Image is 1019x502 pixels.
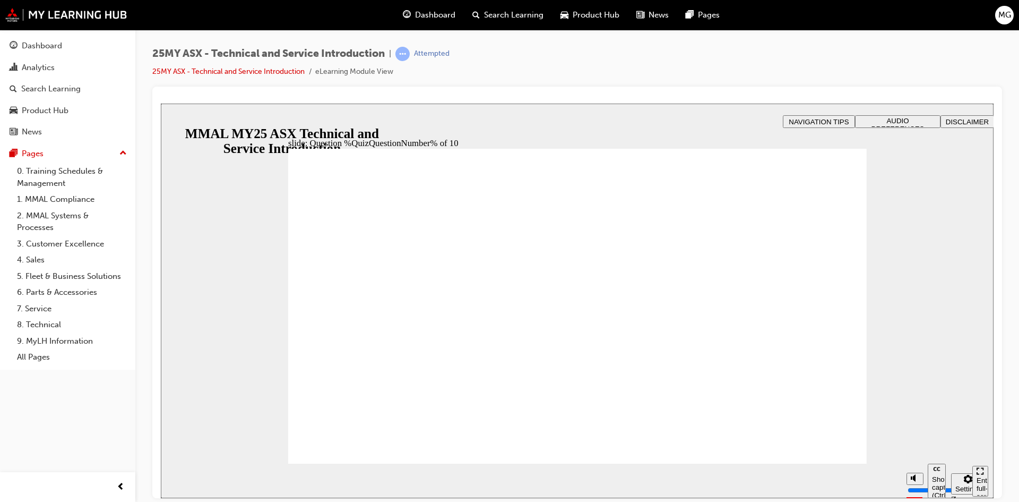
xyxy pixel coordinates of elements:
span: | [389,48,391,60]
button: Hide captions (Ctrl+Alt+C) [767,360,785,395]
a: 3. Customer Excellence [13,236,131,252]
button: Mute (Ctrl+Alt+M) [746,369,763,381]
span: NAVIGATION TIPS [628,14,688,22]
button: NAVIGATION TIPS [622,12,694,24]
button: AUDIO PREFERENCES [694,12,780,24]
a: Product Hub [4,101,131,121]
button: Pages [4,144,131,164]
span: News [649,9,669,21]
div: Enter full-screen (Ctrl+Alt+F) [816,373,823,405]
span: guage-icon [403,8,411,22]
span: news-icon [10,127,18,137]
a: 2. MMAL Systems & Processes [13,208,131,236]
span: Search Learning [484,9,543,21]
div: Show captions (Ctrl+Alt+C) [771,372,781,396]
span: prev-icon [117,481,125,494]
a: News [4,122,131,142]
span: Pages [698,9,720,21]
a: All Pages [13,349,131,365]
a: 6. Parts & Accessories [13,284,131,301]
span: learningRecordVerb_ATTEMPT-icon [395,47,410,61]
a: 1. MMAL Compliance [13,191,131,208]
div: News [22,126,42,138]
a: pages-iconPages [677,4,728,26]
span: search-icon [472,8,480,22]
div: Pages [22,148,44,160]
a: 5. Fleet & Business Solutions [13,268,131,285]
input: volume [747,382,815,391]
button: DashboardAnalyticsSearch LearningProduct HubNews [4,34,131,144]
a: Dashboard [4,36,131,56]
span: pages-icon [686,8,694,22]
span: chart-icon [10,63,18,73]
img: mmal [5,8,127,22]
a: news-iconNews [628,4,677,26]
span: Dashboard [415,9,455,21]
div: Settings [795,381,820,389]
div: Product Hub [22,105,68,117]
a: Search Learning [4,79,131,99]
a: search-iconSearch Learning [464,4,552,26]
span: pages-icon [10,149,18,159]
span: AUDIO PREFERENCES [711,13,764,29]
span: MG [998,9,1011,21]
a: 9. MyLH Information [13,333,131,350]
div: Search Learning [21,83,81,95]
button: DISCLAIMER [780,12,833,24]
a: car-iconProduct Hub [552,4,628,26]
span: up-icon [119,147,127,160]
span: car-icon [10,106,18,116]
button: MG [995,6,1014,24]
div: misc controls [740,360,806,395]
span: car-icon [560,8,568,22]
a: guage-iconDashboard [394,4,464,26]
a: 0. Training Schedules & Management [13,163,131,191]
a: Analytics [4,58,131,78]
span: search-icon [10,84,17,94]
a: 8. Technical [13,317,131,333]
a: 4. Sales [13,252,131,268]
a: 7. Service [13,301,131,317]
span: DISCLAIMER [785,14,828,22]
span: 25MY ASX - Technical and Service Introduction [152,48,385,60]
span: Product Hub [573,9,619,21]
button: Settings [790,370,824,391]
li: eLearning Module View [315,66,393,78]
div: Attempted [414,49,450,59]
div: Dashboard [22,40,62,52]
button: Enter full-screen (Ctrl+Alt+F) [811,362,827,393]
div: Analytics [22,62,55,74]
a: 25MY ASX - Technical and Service Introduction [152,67,305,76]
label: Zoom to fit [790,391,811,422]
span: guage-icon [10,41,18,51]
nav: slide navigation [811,360,827,395]
span: news-icon [636,8,644,22]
